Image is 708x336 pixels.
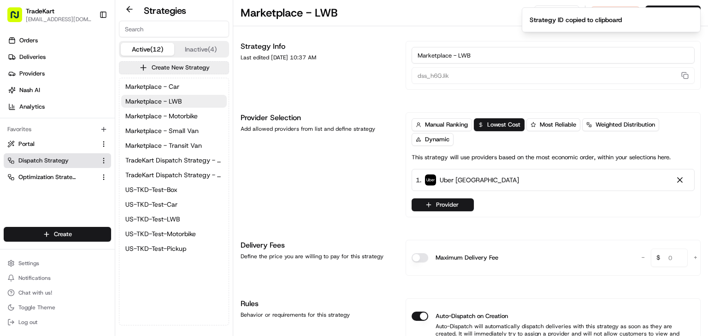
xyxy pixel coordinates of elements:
[9,36,168,51] p: Welcome 👋
[125,244,186,253] span: US-TKD-Test-Pickup
[4,272,111,284] button: Notifications
[119,21,229,37] input: Search
[121,213,227,226] button: US-TKD-Test-LWB
[125,97,182,106] span: Marketplace - LWB
[18,304,55,311] span: Toggle Theme
[19,103,45,111] span: Analytics
[18,143,26,150] img: 1736555255976-a54dd68f-1ca7-489b-9aae-adbdc363a1c4
[82,142,125,150] span: 21 minutes ago
[119,61,229,74] button: Create New Strategy
[9,9,28,27] img: Nash
[121,198,227,211] button: US-TKD-Test-Car
[9,206,17,214] div: 📗
[18,140,35,148] span: Portal
[440,175,519,185] span: Uber [GEOGRAPHIC_DATA]
[9,87,26,104] img: 1736555255976-a54dd68f-1ca7-489b-9aae-adbdc363a1c4
[41,87,151,97] div: Start new chat
[125,185,177,194] span: US-TKD-Test-Box
[157,90,168,101] button: Start new chat
[125,111,198,121] span: Marketplace - Motorbike
[121,242,227,255] button: US-TKD-Test-Pickup
[18,173,77,181] span: Optimization Strategy
[121,183,227,196] button: US-TKD-Test-Box
[125,229,196,238] span: US-TKD-Test-Motorbike
[596,121,655,129] span: Weighted Distribution
[4,257,111,270] button: Settings
[100,167,103,174] span: •
[412,153,671,162] p: This strategy will use providers based on the most economic order, within your selections here.
[121,154,227,167] button: TradeKart Dispatch Strategy - Auto Assign
[9,158,24,176] img: Wisdom Oko
[474,118,525,131] button: Lowest Cost
[425,135,449,144] span: Dynamic
[144,4,186,17] h2: Strategies
[125,214,180,224] span: US-TKD-Test-LWB
[412,118,472,131] button: Manual Ranking
[241,298,395,309] h1: Rules
[29,167,98,174] span: Wisdom [PERSON_NAME]
[4,227,111,242] button: Create
[18,319,37,326] span: Log out
[4,316,111,329] button: Log out
[121,139,227,152] a: Marketplace - Transit Van
[653,250,664,268] span: $
[241,112,395,123] h1: Provider Selection
[7,156,96,165] a: Dispatch Strategy
[26,6,54,16] button: TradeKart
[65,227,112,235] a: Powered byPylon
[121,43,174,56] button: Active (12)
[121,80,227,93] button: Marketplace - Car
[530,15,622,24] div: Strategy ID copied to clipboard
[412,198,474,211] button: Provider
[125,156,223,165] span: TradeKart Dispatch Strategy - Auto Assign
[125,141,202,150] span: Marketplace - Transit Van
[18,289,52,296] span: Chat with us!
[18,260,39,267] span: Settings
[4,153,111,168] button: Dispatch Strategy
[4,170,111,185] button: Optimization Strategy
[19,53,46,61] span: Deliveries
[92,228,112,235] span: Pylon
[54,230,72,238] span: Create
[41,97,127,104] div: We're available if you need us!
[121,168,227,181] button: TradeKart Dispatch Strategy - Choice Assign
[241,253,395,260] div: Define the price you are willing to pay for this strategy
[416,175,519,185] div: 1 .
[241,6,337,20] h1: Marketplace - LWB
[125,126,199,135] span: Marketplace - Small Van
[125,82,179,91] span: Marketplace - Car
[241,311,395,319] div: Behavior or requirements for this strategy
[87,205,148,214] span: API Documentation
[29,142,75,150] span: [PERSON_NAME]
[19,87,36,104] img: 4920774857489_3d7f54699973ba98c624_72.jpg
[18,274,51,282] span: Notifications
[174,43,228,56] button: Inactive (4)
[436,312,508,321] label: Auto-Dispatch on Creation
[487,121,520,129] span: Lowest Cost
[425,174,436,185] img: uber-new-logo.jpeg
[121,124,227,137] button: Marketplace - Small Van
[7,140,96,148] a: Portal
[412,133,454,146] button: Dynamic
[6,202,74,218] a: 📗Knowledge Base
[4,4,95,26] button: TradeKart[EMAIL_ADDRESS][DOMAIN_NAME]
[77,142,80,150] span: •
[121,95,227,108] button: Marketplace - LWB
[121,110,227,122] button: Marketplace - Motorbike
[9,119,59,127] div: Past conversations
[7,173,96,181] a: Optimization Strategy
[9,133,24,148] img: Grace Nketiah
[18,205,71,214] span: Knowledge Base
[425,121,468,129] span: Manual Ranking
